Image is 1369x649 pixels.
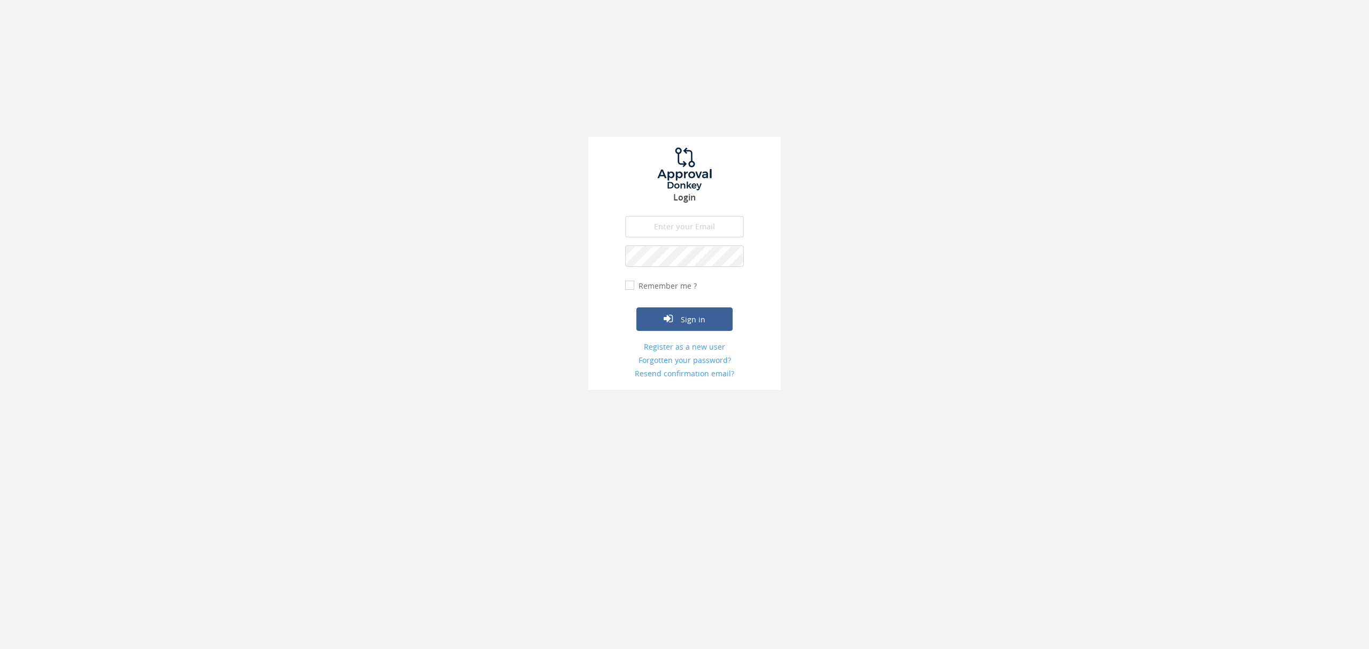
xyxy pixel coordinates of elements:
[636,307,733,331] button: Sign in
[625,216,744,237] input: Enter your Email
[625,355,744,366] a: Forgotten your password?
[625,368,744,379] a: Resend confirmation email?
[636,281,697,291] label: Remember me ?
[588,193,781,203] h3: Login
[625,342,744,352] a: Register as a new user
[644,148,725,190] img: logo.png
